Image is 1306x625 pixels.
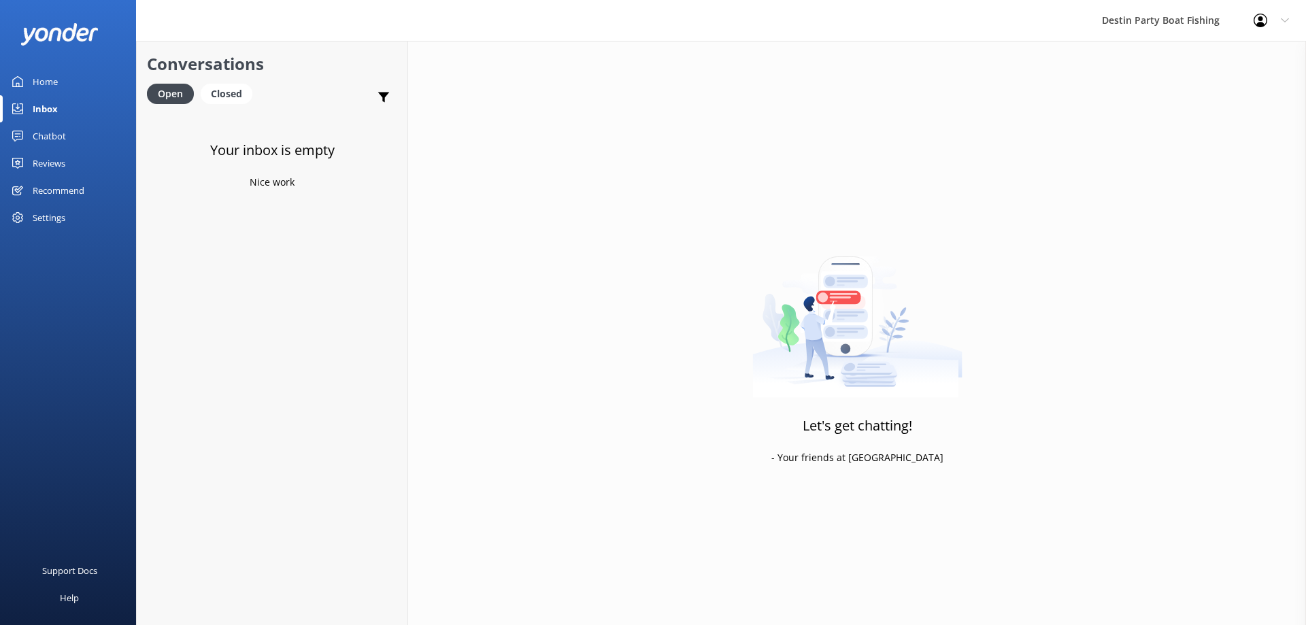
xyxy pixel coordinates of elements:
[33,68,58,95] div: Home
[33,204,65,231] div: Settings
[33,177,84,204] div: Recommend
[147,84,194,104] div: Open
[250,175,295,190] p: Nice work
[147,86,201,101] a: Open
[60,584,79,611] div: Help
[803,415,912,437] h3: Let's get chatting!
[210,139,335,161] h3: Your inbox is empty
[20,23,99,46] img: yonder-white-logo.png
[147,51,397,77] h2: Conversations
[201,86,259,101] a: Closed
[201,84,252,104] div: Closed
[752,228,962,398] img: artwork of a man stealing a conversation from at giant smartphone
[771,450,943,465] p: - Your friends at [GEOGRAPHIC_DATA]
[42,557,97,584] div: Support Docs
[33,95,58,122] div: Inbox
[33,122,66,150] div: Chatbot
[33,150,65,177] div: Reviews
